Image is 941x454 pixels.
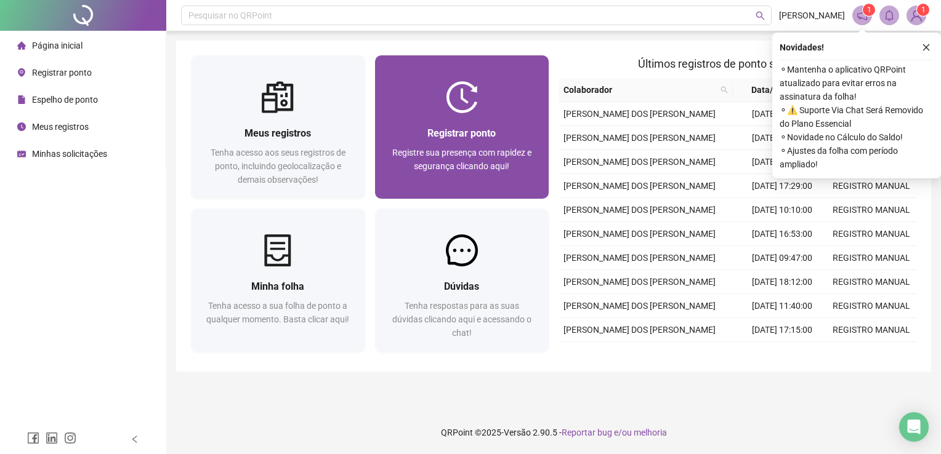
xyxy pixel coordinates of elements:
[733,78,820,102] th: Data/Hora
[738,318,827,342] td: [DATE] 17:15:00
[64,432,76,444] span: instagram
[738,342,827,366] td: [DATE] 09:58:00
[17,41,26,50] span: home
[131,435,139,444] span: left
[827,246,916,270] td: REGISTRO MANUAL
[191,55,365,199] a: Meus registrosTenha acesso aos seus registros de ponto, incluindo geolocalização e demais observa...
[32,122,89,132] span: Meus registros
[191,209,365,352] a: Minha folhaTenha acesso a sua folha de ponto a qualquer momento. Basta clicar aqui!
[166,411,941,454] footer: QRPoint © 2025 - 2.90.5 -
[563,181,716,191] span: [PERSON_NAME] DOS [PERSON_NAME]
[921,6,926,14] span: 1
[907,6,926,25] img: 92757
[899,412,929,442] div: Open Intercom Messenger
[738,126,827,150] td: [DATE] 17:13:21
[827,342,916,366] td: REGISTRO MANUAL
[857,10,868,21] span: notification
[867,6,871,14] span: 1
[721,86,728,94] span: search
[738,294,827,318] td: [DATE] 11:40:00
[32,68,92,78] span: Registrar ponto
[563,277,716,287] span: [PERSON_NAME] DOS [PERSON_NAME]
[563,133,716,143] span: [PERSON_NAME] DOS [PERSON_NAME]
[251,281,304,292] span: Minha folha
[375,209,549,352] a: DúvidasTenha respostas para as suas dúvidas clicando aqui e acessando o chat!
[780,144,934,171] span: ⚬ Ajustes da folha com período ampliado!
[563,157,716,167] span: [PERSON_NAME] DOS [PERSON_NAME]
[738,270,827,294] td: [DATE] 18:12:00
[827,222,916,246] td: REGISTRO MANUAL
[738,83,805,97] span: Data/Hora
[427,127,496,139] span: Registrar ponto
[17,149,26,158] span: schedule
[46,432,58,444] span: linkedin
[563,205,716,215] span: [PERSON_NAME] DOS [PERSON_NAME]
[504,428,531,437] span: Versão
[444,281,479,292] span: Dúvidas
[32,41,83,50] span: Página inicial
[780,41,824,54] span: Novidades !
[738,174,827,198] td: [DATE] 17:29:00
[738,198,827,222] td: [DATE] 10:10:00
[738,246,827,270] td: [DATE] 09:47:00
[563,83,716,97] span: Colaborador
[779,9,845,22] span: [PERSON_NAME]
[32,149,107,159] span: Minhas solicitações
[827,318,916,342] td: REGISTRO MANUAL
[563,301,716,311] span: [PERSON_NAME] DOS [PERSON_NAME]
[17,68,26,77] span: environment
[827,294,916,318] td: REGISTRO MANUAL
[206,301,349,324] span: Tenha acesso a sua folha de ponto a qualquer momento. Basta clicar aqui!
[563,109,716,119] span: [PERSON_NAME] DOS [PERSON_NAME]
[563,229,716,239] span: [PERSON_NAME] DOS [PERSON_NAME]
[756,11,765,20] span: search
[922,43,931,52] span: close
[392,301,531,338] span: Tenha respostas para as suas dúvidas clicando aqui e acessando o chat!
[32,95,98,105] span: Espelho de ponto
[827,174,916,198] td: REGISTRO MANUAL
[17,122,26,131] span: clock-circle
[738,150,827,174] td: [DATE] 10:49:00
[17,95,26,104] span: file
[718,81,730,99] span: search
[563,325,716,335] span: [PERSON_NAME] DOS [PERSON_NAME]
[884,10,895,21] span: bell
[244,127,311,139] span: Meus registros
[211,148,345,185] span: Tenha acesso aos seus registros de ponto, incluindo geolocalização e demais observações!
[375,55,549,199] a: Registrar pontoRegistre sua presença com rapidez e segurança clicando aqui!
[562,428,667,437] span: Reportar bug e/ou melhoria
[863,4,875,16] sup: 1
[917,4,929,16] sup: Atualize o seu contato no menu Meus Dados
[780,63,934,103] span: ⚬ Mantenha o aplicativo QRPoint atualizado para evitar erros na assinatura da folha!
[738,102,827,126] td: [DATE] 12:00:15
[827,198,916,222] td: REGISTRO MANUAL
[780,130,934,144] span: ⚬ Novidade no Cálculo do Saldo!
[738,222,827,246] td: [DATE] 16:53:00
[780,103,934,130] span: ⚬ ⚠️ Suporte Via Chat Será Removido do Plano Essencial
[563,253,716,263] span: [PERSON_NAME] DOS [PERSON_NAME]
[27,432,39,444] span: facebook
[392,148,531,171] span: Registre sua presença com rapidez e segurança clicando aqui!
[638,57,837,70] span: Últimos registros de ponto sincronizados
[827,270,916,294] td: REGISTRO MANUAL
